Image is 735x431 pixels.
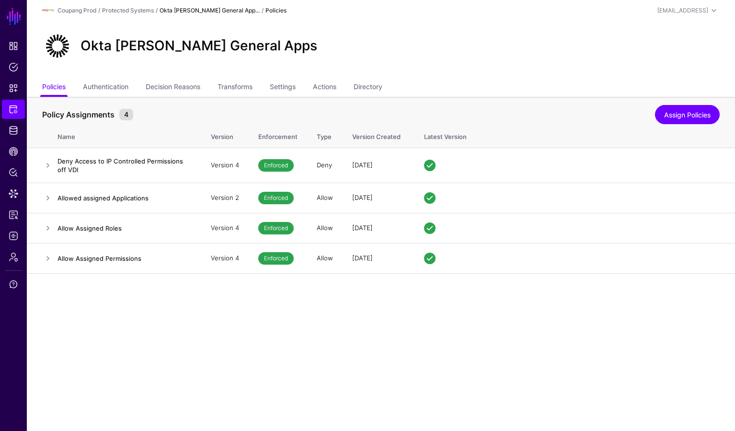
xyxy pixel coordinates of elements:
span: Enforced [258,252,294,265]
span: Admin [9,252,18,262]
img: svg+xml;base64,PHN2ZyBpZD0iTG9nbyIgeG1sbnM9Imh0dHA6Ly93d3cudzMub3JnLzIwMDAvc3ZnIiB3aWR0aD0iMTIxLj... [42,5,54,16]
div: [EMAIL_ADDRESS] [657,6,708,15]
a: Decision Reasons [146,79,200,97]
td: Version 2 [201,183,249,213]
span: Policy Lens [9,168,18,177]
a: Identity Data Fabric [2,121,25,140]
span: Enforced [258,222,294,234]
h4: Allow Assigned Permissions [57,254,192,263]
a: Data Lens [2,184,25,203]
a: Authentication [83,79,128,97]
div: / [260,6,265,15]
span: Access Reporting [9,210,18,220]
span: [DATE] [352,224,373,232]
small: 4 [119,109,133,120]
span: [DATE] [352,194,373,201]
span: Snippets [9,83,18,93]
a: Transforms [218,79,253,97]
a: Dashboard [2,36,25,56]
th: Version [201,123,249,148]
div: / [154,6,160,15]
th: Version Created [343,123,414,148]
a: Logs [2,226,25,245]
strong: Okta [PERSON_NAME] General App... [160,7,260,14]
span: Policy Assignments [40,109,117,120]
a: Policies [42,79,66,97]
th: Latest Version [414,123,735,148]
a: Settings [270,79,296,97]
a: Coupang Prod [57,7,96,14]
span: Identity Data Fabric [9,126,18,135]
strong: Policies [265,7,287,14]
img: svg+xml;base64,PHN2ZyB3aWR0aD0iNjQiIGhlaWdodD0iNjQiIHZpZXdCb3g9IjAgMCA2NCA2NCIgZmlsbD0ibm9uZSIgeG... [42,31,73,61]
a: Protected Systems [102,7,154,14]
a: Policies [2,58,25,77]
span: Enforced [258,159,294,172]
span: Support [9,280,18,289]
span: Logs [9,231,18,241]
span: Policies [9,62,18,72]
a: Directory [354,79,382,97]
span: Dashboard [9,41,18,51]
th: Enforcement [249,123,307,148]
a: Policy Lens [2,163,25,182]
td: Allow [307,243,343,273]
span: [DATE] [352,254,373,262]
span: CAEP Hub [9,147,18,156]
td: Version 4 [201,243,249,273]
a: Access Reporting [2,205,25,224]
a: SGNL [6,6,22,27]
a: Assign Policies [655,105,720,124]
a: CAEP Hub [2,142,25,161]
h2: Okta [PERSON_NAME] General Apps [80,38,317,54]
td: Version 4 [201,213,249,243]
td: Allow [307,183,343,213]
span: Data Lens [9,189,18,198]
h4: Deny Access to IP Controlled Permissions off VDI [57,157,192,174]
div: / [96,6,102,15]
h4: Allowed assigned Applications [57,194,192,202]
a: Actions [313,79,336,97]
a: Snippets [2,79,25,98]
span: Enforced [258,192,294,204]
h4: Allow Assigned Roles [57,224,192,233]
a: Admin [2,247,25,267]
td: Version 4 [201,148,249,183]
span: [DATE] [352,161,373,169]
td: Deny [307,148,343,183]
a: Protected Systems [2,100,25,119]
td: Allow [307,213,343,243]
span: Protected Systems [9,105,18,114]
th: Name [57,123,201,148]
th: Type [307,123,343,148]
